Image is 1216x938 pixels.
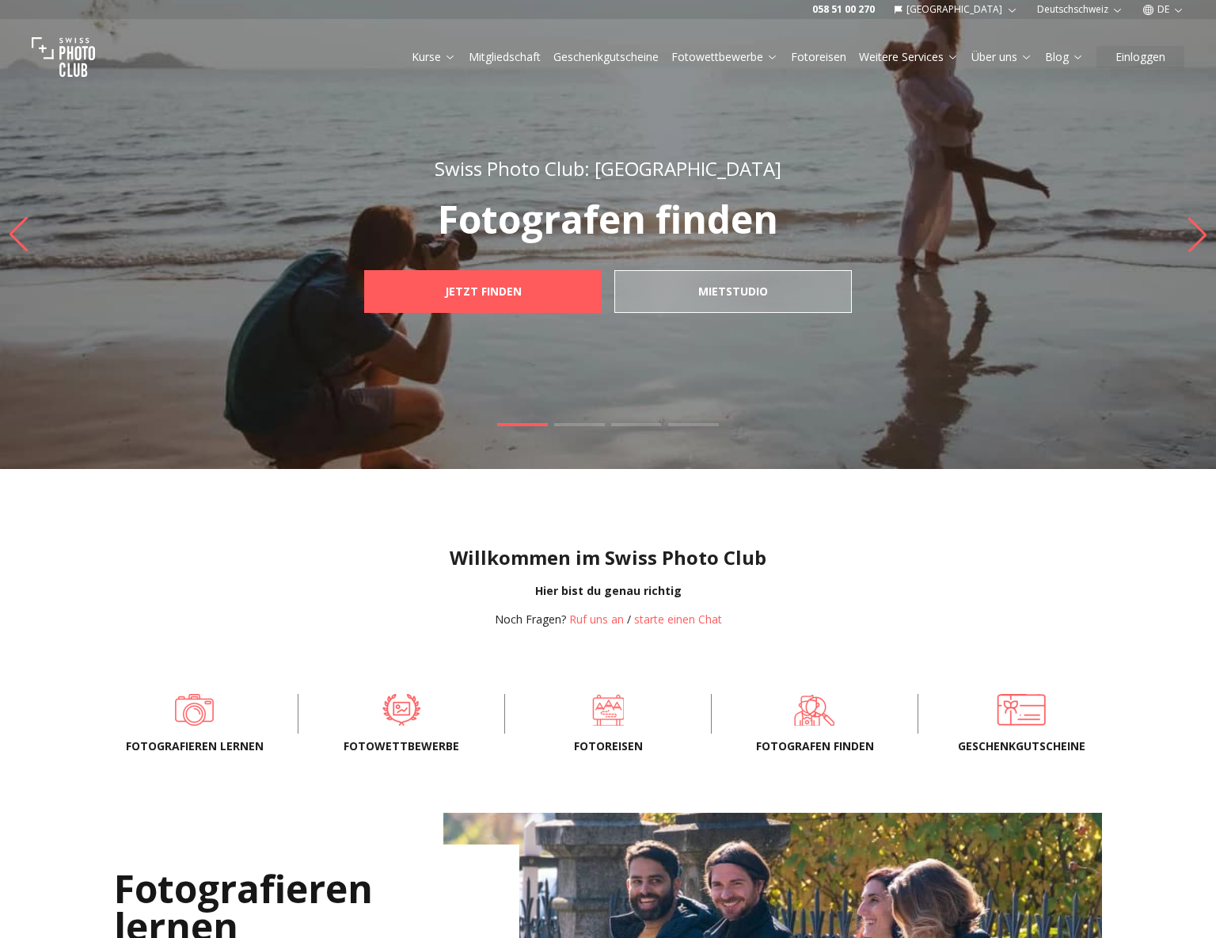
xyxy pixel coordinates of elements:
a: Fotoreisen [530,694,686,726]
span: Fotografieren lernen [117,738,272,754]
button: Mitgliedschaft [462,46,547,68]
button: Fotowettbewerbe [665,46,785,68]
span: Fotografen finden [737,738,892,754]
a: 058 51 00 270 [812,3,875,16]
a: Mitgliedschaft [469,49,541,65]
a: Blog [1045,49,1084,65]
a: Fotografen finden [737,694,892,726]
button: Geschenkgutscheine [547,46,665,68]
b: mietstudio [698,284,768,299]
span: Swiss Photo Club: [GEOGRAPHIC_DATA] [435,155,781,181]
a: JETZT FINDEN [364,270,602,313]
button: Blog [1039,46,1090,68]
button: starte einen Chat [634,612,722,627]
a: Geschenkgutscheine [553,49,659,65]
b: JETZT FINDEN [445,284,522,299]
img: Swiss photo club [32,25,95,89]
h1: Willkommen im Swiss Photo Club [13,545,1203,570]
button: Weitere Services [853,46,965,68]
a: Weitere Services [859,49,959,65]
a: Fotowettbewerbe [671,49,778,65]
div: / [495,612,722,627]
a: Über uns [971,49,1032,65]
span: Geschenkgutscheine [944,738,1099,754]
button: Über uns [965,46,1039,68]
button: Einloggen [1096,46,1184,68]
span: Noch Fragen? [495,612,566,627]
span: Fotowettbewerbe [324,738,479,754]
a: Fotografieren lernen [117,694,272,726]
button: Kurse [405,46,462,68]
a: Fotowettbewerbe [324,694,479,726]
p: Fotografen finden [329,200,887,238]
a: mietstudio [614,270,852,313]
a: Ruf uns an [569,612,624,627]
button: Fotoreisen [785,46,853,68]
div: Hier bist du genau richtig [13,583,1203,599]
span: Fotoreisen [530,738,686,754]
a: Fotoreisen [791,49,846,65]
a: Kurse [412,49,456,65]
a: Geschenkgutscheine [944,694,1099,726]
